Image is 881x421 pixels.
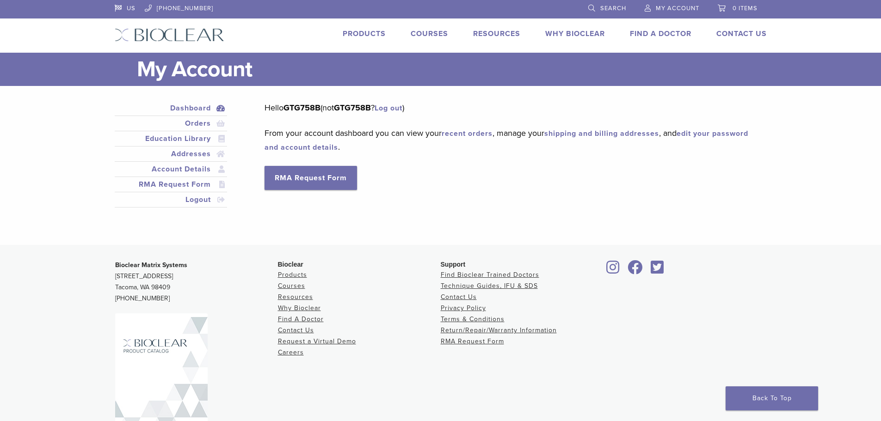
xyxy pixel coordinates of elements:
[117,103,226,114] a: Dashboard
[441,271,539,279] a: Find Bioclear Trained Doctors
[278,348,304,356] a: Careers
[441,304,486,312] a: Privacy Policy
[278,293,313,301] a: Resources
[278,261,303,268] span: Bioclear
[441,315,505,323] a: Terms & Conditions
[630,29,691,38] a: Find A Doctor
[375,104,402,113] a: Log out
[441,282,538,290] a: Technique Guides, IFU & SDS
[115,101,228,219] nav: Account pages
[117,194,226,205] a: Logout
[441,261,466,268] span: Support
[545,29,605,38] a: Why Bioclear
[473,29,520,38] a: Resources
[604,266,623,275] a: Bioclear
[278,304,321,312] a: Why Bioclear
[733,5,758,12] span: 0 items
[625,266,646,275] a: Bioclear
[544,129,659,138] a: shipping and billing addresses
[117,118,226,129] a: Orders
[726,386,818,410] a: Back To Top
[115,261,187,269] strong: Bioclear Matrix Systems
[441,293,477,301] a: Contact Us
[656,5,699,12] span: My Account
[115,28,224,42] img: Bioclear
[343,29,386,38] a: Products
[441,337,504,345] a: RMA Request Form
[283,103,320,113] strong: GTG758B
[441,326,557,334] a: Return/Repair/Warranty Information
[265,101,752,115] p: Hello (not ? )
[411,29,448,38] a: Courses
[442,129,493,138] a: recent orders
[278,271,307,279] a: Products
[115,260,278,304] p: [STREET_ADDRESS] Tacoma, WA 98409 [PHONE_NUMBER]
[265,166,357,190] a: RMA Request Form
[278,337,356,345] a: Request a Virtual Demo
[278,315,324,323] a: Find A Doctor
[265,126,752,154] p: From your account dashboard you can view your , manage your , and .
[117,179,226,190] a: RMA Request Form
[137,53,767,86] h1: My Account
[716,29,767,38] a: Contact Us
[278,282,305,290] a: Courses
[117,148,226,159] a: Addresses
[278,326,314,334] a: Contact Us
[117,164,226,175] a: Account Details
[600,5,626,12] span: Search
[334,103,371,113] strong: GTG758B
[117,133,226,144] a: Education Library
[648,266,667,275] a: Bioclear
